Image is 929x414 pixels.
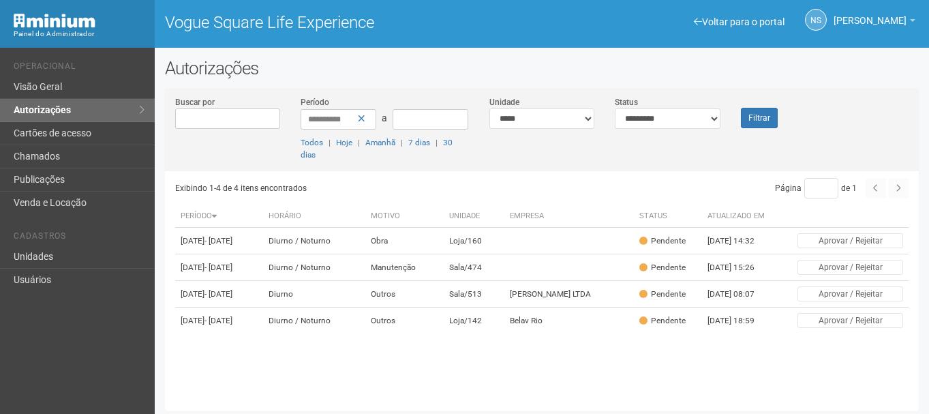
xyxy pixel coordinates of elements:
td: [DATE] [175,228,263,254]
td: [DATE] [175,254,263,281]
label: Status [615,96,638,108]
span: | [358,138,360,147]
span: - [DATE] [204,236,232,246]
td: Diurno / Noturno [263,228,365,254]
span: Nicolle Silva [834,2,907,26]
td: Outros [365,308,444,334]
td: Manutenção [365,254,444,281]
th: Atualizado em [702,205,777,228]
h1: Vogue Square Life Experience [165,14,532,31]
td: [PERSON_NAME] LTDA [504,281,633,308]
td: [DATE] [175,308,263,334]
button: Aprovar / Rejeitar [797,313,903,328]
th: Empresa [504,205,633,228]
button: Filtrar [741,108,778,128]
li: Cadastros [14,231,144,246]
span: - [DATE] [204,263,232,272]
label: Período [301,96,329,108]
button: Aprovar / Rejeitar [797,260,903,275]
td: Sala/513 [444,281,505,308]
img: Minium [14,14,95,28]
a: [PERSON_NAME] [834,17,915,28]
th: Status [634,205,702,228]
button: Aprovar / Rejeitar [797,233,903,248]
span: - [DATE] [204,316,232,325]
a: Voltar para o portal [694,16,785,27]
h2: Autorizações [165,58,919,78]
td: [DATE] [175,281,263,308]
th: Período [175,205,263,228]
td: Diurno [263,281,365,308]
span: a [382,113,387,123]
td: Sala/474 [444,254,505,281]
td: Diurno / Noturno [263,254,365,281]
th: Horário [263,205,365,228]
a: NS [805,9,827,31]
label: Unidade [489,96,519,108]
th: Motivo [365,205,444,228]
a: Hoje [336,138,352,147]
div: Pendente [639,289,686,300]
span: - [DATE] [204,289,232,299]
a: 7 dias [408,138,430,147]
th: Unidade [444,205,505,228]
label: Buscar por [175,96,215,108]
div: Pendente [639,315,686,327]
button: Aprovar / Rejeitar [797,286,903,301]
td: [DATE] 18:59 [702,308,777,334]
td: Belav Rio [504,308,633,334]
span: | [329,138,331,147]
div: Painel do Administrador [14,28,144,40]
div: Exibindo 1-4 de 4 itens encontrados [175,178,537,198]
li: Operacional [14,61,144,76]
td: Obra [365,228,444,254]
td: Outros [365,281,444,308]
td: [DATE] 15:26 [702,254,777,281]
span: Página de 1 [775,183,857,193]
a: Todos [301,138,323,147]
td: [DATE] 14:32 [702,228,777,254]
td: Loja/160 [444,228,505,254]
span: | [401,138,403,147]
td: [DATE] 08:07 [702,281,777,308]
div: Pendente [639,262,686,273]
td: Diurno / Noturno [263,308,365,334]
div: Pendente [639,235,686,247]
td: Loja/142 [444,308,505,334]
a: Amanhã [365,138,395,147]
span: | [436,138,438,147]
